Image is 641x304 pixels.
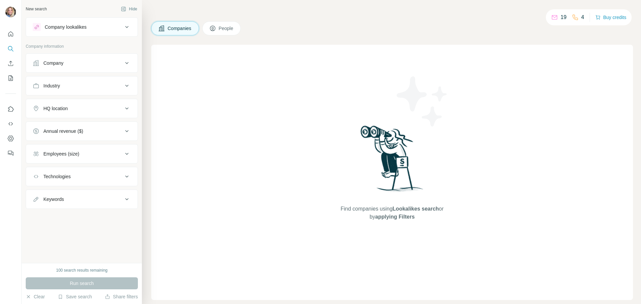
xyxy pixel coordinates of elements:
[43,196,64,203] div: Keywords
[26,43,138,49] p: Company information
[219,25,234,32] span: People
[5,43,16,55] button: Search
[561,13,567,21] p: 19
[5,147,16,159] button: Feedback
[595,13,626,22] button: Buy credits
[26,146,138,162] button: Employees (size)
[375,214,415,220] span: applying Filters
[151,8,633,17] h4: Search
[116,4,142,14] button: Hide
[26,100,138,116] button: HQ location
[43,60,63,66] div: Company
[5,72,16,84] button: My lists
[5,118,16,130] button: Use Surfe API
[43,82,60,89] div: Industry
[26,19,138,35] button: Company lookalikes
[43,173,71,180] div: Technologies
[5,103,16,115] button: Use Surfe on LinkedIn
[26,191,138,207] button: Keywords
[105,293,138,300] button: Share filters
[358,124,427,198] img: Surfe Illustration - Woman searching with binoculars
[26,293,45,300] button: Clear
[43,105,68,112] div: HQ location
[392,71,452,131] img: Surfe Illustration - Stars
[168,25,192,32] span: Companies
[43,150,79,157] div: Employees (size)
[393,206,439,212] span: Lookalikes search
[56,267,108,273] div: 100 search results remaining
[5,7,16,17] img: Avatar
[26,55,138,71] button: Company
[5,28,16,40] button: Quick start
[5,132,16,144] button: Dashboard
[58,293,92,300] button: Save search
[26,169,138,185] button: Technologies
[26,123,138,139] button: Annual revenue ($)
[43,128,83,134] div: Annual revenue ($)
[45,24,86,30] div: Company lookalikes
[26,6,47,12] div: New search
[581,13,584,21] p: 4
[339,205,445,221] span: Find companies using or by
[26,78,138,94] button: Industry
[5,57,16,69] button: Enrich CSV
